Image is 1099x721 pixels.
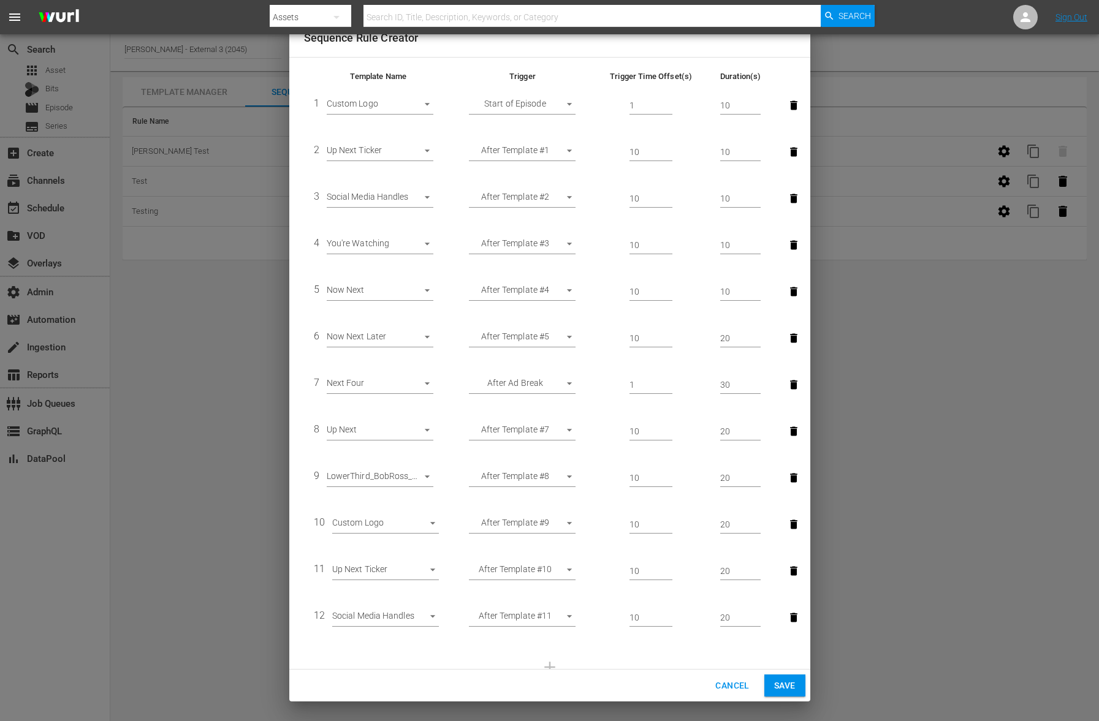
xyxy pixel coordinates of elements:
[7,10,22,25] span: menu
[327,330,433,348] div: Now Next Later
[469,283,576,301] div: After Template #4
[314,97,319,109] span: 1
[764,674,805,697] button: Save
[774,678,796,693] span: Save
[327,236,433,255] div: You're Watching
[327,190,433,208] div: Social Media Handles
[469,516,576,534] div: After Template #9
[1055,12,1087,22] a: Sign Out
[314,377,319,388] span: 7
[715,678,749,693] span: Cancel
[332,516,439,534] div: Custom Logo
[314,423,319,435] span: 8
[469,469,576,488] div: After Template #8
[314,563,325,575] span: 11
[314,144,319,156] span: 2
[469,423,576,441] div: After Template #7
[332,609,439,627] div: Social Media Handles
[453,70,591,82] th: Trigger
[469,190,576,208] div: After Template #2
[314,191,319,202] span: 3
[469,330,576,348] div: After Template #5
[332,562,439,581] div: Up Next Ticker
[710,70,771,82] th: Duration(s)
[469,143,576,162] div: After Template #1
[469,609,576,627] div: After Template #11
[469,236,576,255] div: After Template #3
[469,376,576,394] div: After Ad Break
[327,143,433,162] div: Up Next Ticker
[29,3,88,32] img: ans4CAIJ8jUAAAAAAAAAAAAAAAAAAAAAAAAgQb4GAAAAAAAAAAAAAAAAAAAAAAAAJMjXAAAAAAAAAAAAAAAAAAAAAAAAgAT5G...
[314,610,325,621] span: 12
[327,97,433,115] div: Custom Logo
[304,70,454,82] th: Template Name
[327,469,433,488] div: LowerThird_BobRoss_FallingFor_Sept2025_v2.json
[705,674,759,697] button: Cancel
[314,516,325,528] span: 10
[314,237,319,249] span: 4
[314,330,319,342] span: 6
[469,562,576,581] div: After Template #10
[314,470,319,481] span: 9
[304,29,796,47] h2: Sequence Rule Creator
[533,661,566,673] span: Max Rules Reached
[327,283,433,301] div: Now Next
[839,5,871,27] span: Search
[327,376,433,394] div: Next Four
[592,70,710,82] th: Trigger Time Offset(s)
[327,423,433,441] div: Up Next
[469,97,576,115] div: Start of Episode
[314,284,319,295] span: 5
